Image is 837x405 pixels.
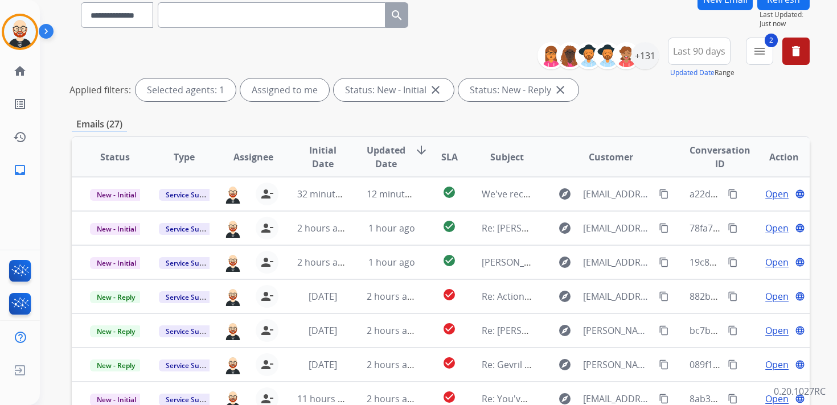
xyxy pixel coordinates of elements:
span: Updated Date [367,143,405,171]
mat-icon: language [795,223,805,233]
span: Assignee [233,150,273,164]
img: agent-avatar [224,287,242,306]
mat-icon: content_copy [728,291,738,301]
mat-icon: check_circle [442,185,456,199]
mat-icon: check_circle [442,322,456,336]
mat-icon: explore [558,187,572,201]
mat-icon: check_circle [442,390,456,404]
span: Range [670,68,735,77]
img: agent-avatar [224,218,242,238]
span: New - Reply [90,325,142,337]
span: New - Initial [90,257,143,269]
span: Conversation ID [690,143,750,171]
span: We've received your message 💌 -4311256 [482,188,663,200]
mat-icon: language [795,291,805,301]
span: [PERSON_NAME][EMAIL_ADDRESS][DOMAIN_NAME] [583,324,653,337]
span: 12 minutes ago [367,188,433,200]
span: Initial Date [297,143,347,171]
span: Service Support [159,189,224,201]
span: 1 hour ago [368,222,415,234]
mat-icon: check_circle [442,254,456,267]
span: 2 hours ago [367,358,418,371]
span: [DATE] [309,290,337,303]
mat-icon: content_copy [659,291,669,301]
span: 2 hours ago [297,256,348,268]
span: Service Support [159,325,224,337]
mat-icon: content_copy [659,189,669,199]
span: Re: [PERSON_NAME] has been shipped to you for servicing [482,222,731,234]
span: Just now [760,19,810,28]
span: 2 hours ago [367,392,418,405]
mat-icon: content_copy [728,359,738,370]
span: 2 hours ago [367,290,418,303]
th: Action [740,137,810,177]
span: [EMAIL_ADDRESS][DOMAIN_NAME][DATE] [583,255,653,269]
span: 32 minutes ago [297,188,363,200]
span: Open [765,221,789,235]
span: SLA [441,150,458,164]
span: Open [765,187,789,201]
span: Open [765,255,789,269]
mat-icon: content_copy [659,257,669,267]
div: +131 [631,42,659,69]
span: Service Support [159,223,224,235]
span: Service Support [159,257,224,269]
img: avatar [4,16,36,48]
span: Service Support [159,359,224,371]
span: Subject [490,150,524,164]
div: Status: New - Reply [458,78,578,101]
mat-icon: explore [558,290,572,303]
mat-icon: arrow_downward [415,143,428,157]
button: Updated Date [670,68,715,77]
mat-icon: explore [558,255,572,269]
img: agent-avatar [224,355,242,374]
span: 11 hours ago [297,392,354,405]
p: 0.20.1027RC [774,385,826,398]
span: Re: [PERSON_NAME] [482,324,568,337]
mat-icon: content_copy [728,325,738,336]
span: Open [765,358,789,371]
span: 1 hour ago [368,256,415,268]
mat-icon: check_circle [442,220,456,233]
span: New - Reply [90,359,142,371]
mat-icon: language [795,325,805,336]
mat-icon: language [795,189,805,199]
mat-icon: person_remove [260,221,274,235]
mat-icon: person_remove [260,290,274,303]
span: Open [765,324,789,337]
img: agent-avatar [224,321,242,340]
mat-icon: content_copy [659,325,669,336]
mat-icon: close [553,83,567,97]
mat-icon: check_circle [442,288,456,301]
span: Last Updated: [760,10,810,19]
p: Emails (27) [72,117,127,131]
mat-icon: inbox [13,163,27,177]
mat-icon: content_copy [728,223,738,233]
span: Open [765,290,789,303]
mat-icon: person_remove [260,255,274,269]
span: Status [100,150,130,164]
mat-icon: search [390,9,404,22]
span: New - Initial [90,189,143,201]
mat-icon: content_copy [728,189,738,199]
mat-icon: language [795,257,805,267]
mat-icon: person_remove [260,324,274,337]
mat-icon: explore [558,324,572,337]
span: 2 hours ago [367,324,418,337]
mat-icon: person_remove [260,358,274,371]
div: Selected agents: 1 [136,78,236,101]
span: 2 [765,34,778,47]
span: New - Initial [90,223,143,235]
mat-icon: language [795,394,805,404]
span: Service Support [159,291,224,303]
mat-icon: explore [558,358,572,371]
span: [EMAIL_ADDRESS][DOMAIN_NAME] [583,290,653,303]
mat-icon: list_alt [13,97,27,111]
mat-icon: menu [753,44,766,58]
mat-icon: delete [789,44,803,58]
button: 2 [746,38,773,65]
span: [EMAIL_ADDRESS][DOMAIN_NAME] [583,187,653,201]
div: Assigned to me [240,78,329,101]
mat-icon: content_copy [659,223,669,233]
span: Type [174,150,195,164]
